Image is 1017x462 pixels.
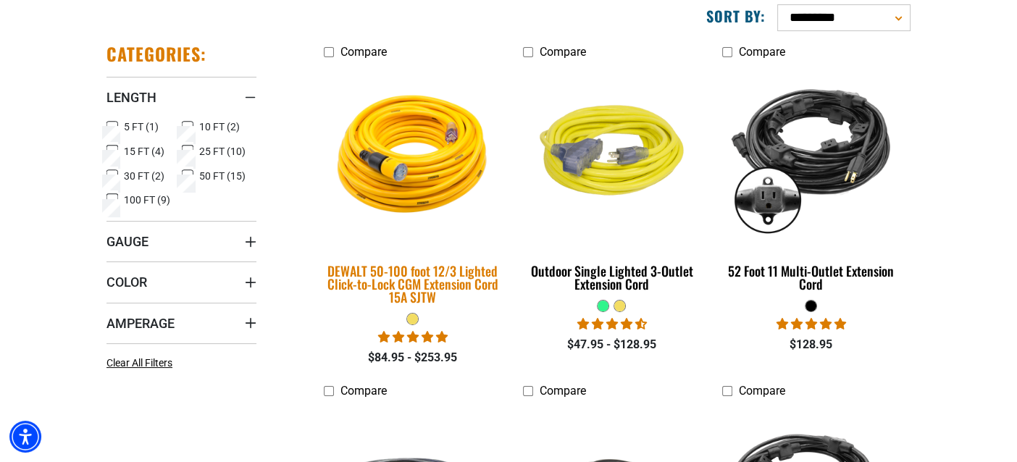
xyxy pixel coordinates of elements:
span: Color [106,274,147,290]
a: black 52 Foot 11 Multi-Outlet Extension Cord [722,66,900,299]
span: Compare [340,45,387,59]
span: 10 FT (2) [199,122,240,132]
label: Sort by: [706,7,766,25]
a: Clear All Filters [106,356,178,371]
img: black [719,73,902,240]
div: Accessibility Menu [9,421,41,453]
span: 50 FT (15) [199,171,246,181]
span: 5 FT (1) [124,122,159,132]
span: Clear All Filters [106,357,172,369]
span: Gauge [106,233,148,250]
span: Compare [540,45,586,59]
div: $128.95 [722,336,900,353]
div: 52 Foot 11 Multi-Outlet Extension Cord [722,264,900,290]
div: DEWALT 50-100 foot 12/3 Lighted Click-to-Lock CGM Extension Cord 15A SJTW [324,264,501,303]
span: 30 FT (2) [124,171,164,181]
span: Length [106,89,156,106]
span: Compare [340,384,387,398]
img: yellow [520,73,703,240]
summary: Length [106,77,256,117]
summary: Gauge [106,221,256,261]
span: 15 FT (4) [124,146,164,156]
div: $47.95 - $128.95 [523,336,700,353]
div: Outdoor Single Lighted 3-Outlet Extension Cord [523,264,700,290]
span: Compare [739,384,785,398]
h2: Categories: [106,43,206,65]
a: DEWALT 50-100 foot 12/3 Lighted Click-to-Lock CGM Extension Cord 15A SJTW DEWALT 50-100 foot 12/3... [324,66,501,312]
summary: Amperage [106,303,256,343]
span: 4.64 stars [577,317,646,331]
span: 100 FT (9) [124,195,170,205]
div: $84.95 - $253.95 [324,349,501,366]
summary: Color [106,261,256,302]
span: Compare [739,45,785,59]
span: 4.95 stars [776,317,845,331]
span: Amperage [106,315,175,332]
span: 25 FT (10) [199,146,246,156]
a: yellow Outdoor Single Lighted 3-Outlet Extension Cord [523,66,700,299]
span: 4.84 stars [377,330,447,344]
span: Compare [540,384,586,398]
img: DEWALT 50-100 foot 12/3 Lighted Click-to-Lock CGM Extension Cord 15A SJTW [311,64,514,249]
